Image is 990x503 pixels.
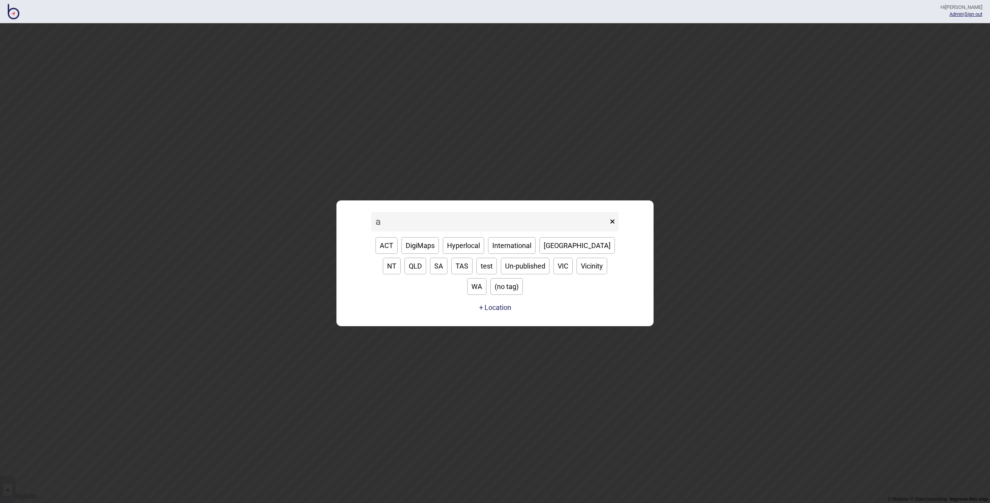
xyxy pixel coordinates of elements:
[467,278,486,295] button: WA
[949,11,963,17] a: Admin
[606,212,619,231] button: ×
[553,258,573,274] button: VIC
[451,258,473,274] button: TAS
[401,237,439,254] button: DigiMaps
[501,258,550,274] button: Un-published
[490,278,523,295] button: (no tag)
[405,258,426,274] button: QLD
[949,11,964,17] span: |
[443,237,484,254] button: Hyperlocal
[383,258,401,274] button: NT
[8,4,19,19] img: BindiMaps CMS
[430,258,447,274] button: SA
[940,4,982,11] div: Hi [PERSON_NAME]
[476,258,497,274] button: test
[479,303,511,311] button: + Location
[577,258,607,274] button: Vicinity
[376,237,398,254] button: ACT
[477,301,513,315] a: + Location
[539,237,615,254] button: [GEOGRAPHIC_DATA]
[964,11,982,17] button: Sign out
[371,212,608,231] input: Search locations by tag + name
[488,237,536,254] button: International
